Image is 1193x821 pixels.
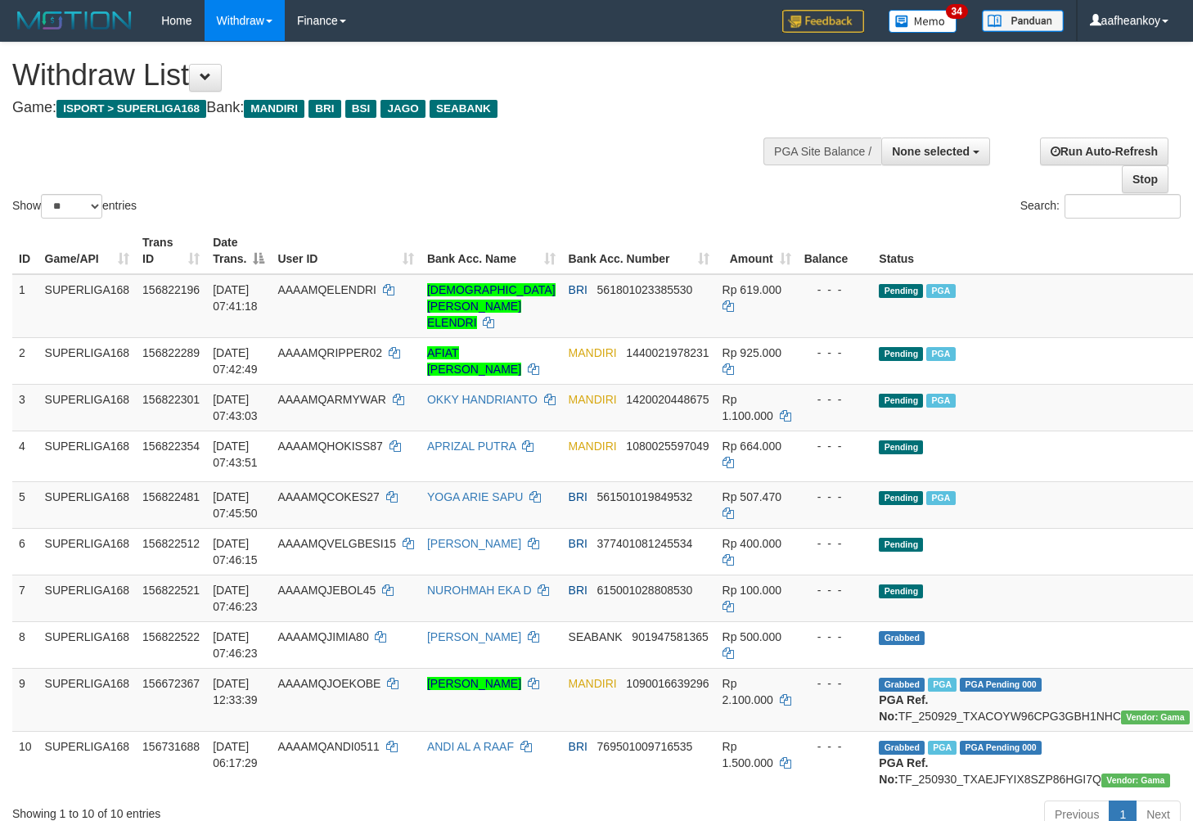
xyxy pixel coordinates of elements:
[427,283,556,329] a: [DEMOGRAPHIC_DATA][PERSON_NAME] ELENDRI
[142,740,200,753] span: 156731688
[763,138,881,165] div: PGA Site Balance /
[277,490,380,503] span: AAAAMQCOKES27
[213,393,258,422] span: [DATE] 07:43:03
[41,194,102,219] select: Showentries
[892,145,970,158] span: None selected
[38,528,137,575] td: SUPERLIGA168
[142,440,200,453] span: 156822354
[12,528,38,575] td: 6
[142,630,200,643] span: 156822522
[926,491,955,505] span: Marked by aafromsomean
[38,228,137,274] th: Game/API: activate to sort column ascending
[142,283,200,296] span: 156822196
[345,100,377,118] span: BSI
[804,675,867,692] div: - - -
[271,228,421,274] th: User ID: activate to sort column ascending
[881,138,990,165] button: None selected
[142,677,200,690] span: 156672367
[982,10,1064,32] img: panduan.png
[12,731,38,794] td: 10
[142,490,200,503] span: 156822481
[213,630,258,660] span: [DATE] 07:46:23
[430,100,497,118] span: SEABANK
[626,440,709,453] span: Copy 1080025597049 to clipboard
[213,440,258,469] span: [DATE] 07:43:51
[213,490,258,520] span: [DATE] 07:45:50
[277,283,376,296] span: AAAAMQELENDRI
[213,283,258,313] span: [DATE] 07:41:18
[56,100,206,118] span: ISPORT > SUPERLIGA168
[427,537,521,550] a: [PERSON_NAME]
[12,337,38,384] td: 2
[38,337,137,384] td: SUPERLIGA168
[569,346,617,359] span: MANDIRI
[879,394,923,408] span: Pending
[569,537,587,550] span: BRI
[928,678,957,692] span: Marked by aafsengchandara
[804,438,867,454] div: - - -
[569,630,623,643] span: SEABANK
[427,584,532,597] a: NUROHMAH EKA D
[569,584,587,597] span: BRI
[798,228,873,274] th: Balance
[926,284,955,298] span: Marked by aafromsomean
[926,394,955,408] span: Marked by aafchoeunmanni
[723,677,773,706] span: Rp 2.100.000
[38,481,137,528] td: SUPERLIGA168
[427,740,514,753] a: ANDI AL A RAAF
[879,347,923,361] span: Pending
[142,537,200,550] span: 156822512
[12,668,38,731] td: 9
[38,731,137,794] td: SUPERLIGA168
[308,100,340,118] span: BRI
[12,194,137,219] label: Show entries
[879,678,925,692] span: Grabbed
[1122,165,1168,193] a: Stop
[597,490,693,503] span: Copy 561501019849532 to clipboard
[142,393,200,406] span: 156822301
[427,393,538,406] a: OKKY HANDRIANTO
[632,630,708,643] span: Copy 901947581365 to clipboard
[12,100,779,116] h4: Game: Bank:
[926,347,955,361] span: Marked by aafchoeunmanni
[12,575,38,621] td: 7
[879,741,925,755] span: Grabbed
[597,537,693,550] span: Copy 377401081245534 to clipboard
[960,741,1042,755] span: PGA Pending
[946,4,968,19] span: 34
[723,440,781,453] span: Rp 664.000
[38,431,137,481] td: SUPERLIGA168
[12,384,38,431] td: 3
[597,740,693,753] span: Copy 769501009716535 to clipboard
[804,391,867,408] div: - - -
[38,575,137,621] td: SUPERLIGA168
[626,677,709,690] span: Copy 1090016639296 to clipboard
[879,584,923,598] span: Pending
[569,393,617,406] span: MANDIRI
[136,228,206,274] th: Trans ID: activate to sort column ascending
[716,228,798,274] th: Amount: activate to sort column ascending
[12,59,779,92] h1: Withdraw List
[804,345,867,361] div: - - -
[879,631,925,645] span: Grabbed
[569,677,617,690] span: MANDIRI
[723,283,781,296] span: Rp 619.000
[12,274,38,338] td: 1
[213,740,258,769] span: [DATE] 06:17:29
[12,431,38,481] td: 4
[12,228,38,274] th: ID
[427,630,521,643] a: [PERSON_NAME]
[244,100,304,118] span: MANDIRI
[723,490,781,503] span: Rp 507.470
[213,584,258,613] span: [DATE] 07:46:23
[277,346,382,359] span: AAAAMQRIPPER02
[928,741,957,755] span: Marked by aafromsomean
[277,584,376,597] span: AAAAMQJEBOL45
[879,693,928,723] b: PGA Ref. No:
[38,274,137,338] td: SUPERLIGA168
[723,740,773,769] span: Rp 1.500.000
[879,756,928,786] b: PGA Ref. No:
[1040,138,1168,165] a: Run Auto-Refresh
[12,8,137,33] img: MOTION_logo.png
[723,346,781,359] span: Rp 925.000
